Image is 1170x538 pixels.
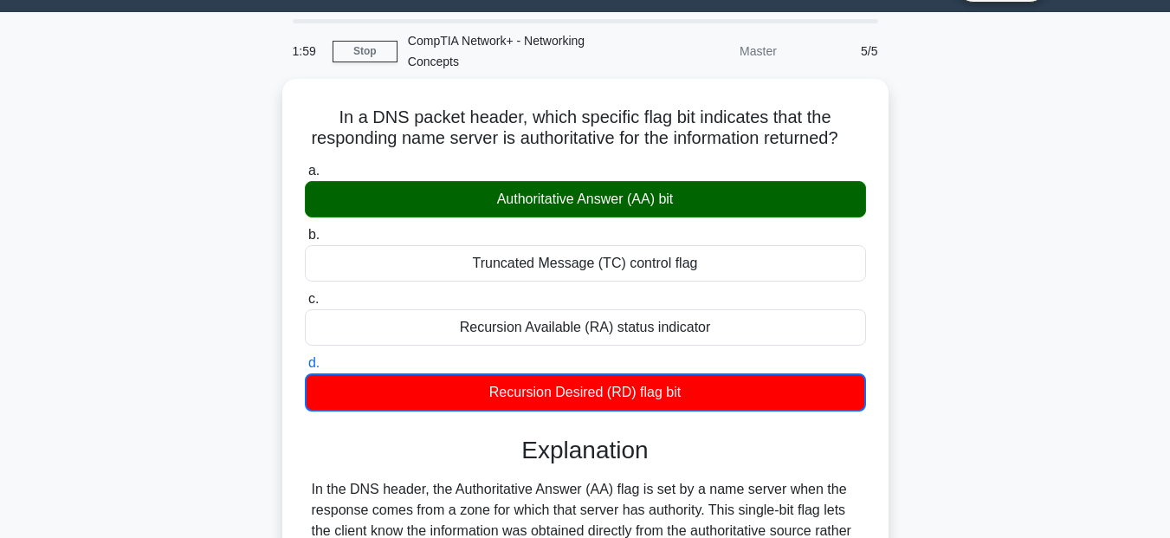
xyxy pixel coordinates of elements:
div: Recursion Available (RA) status indicator [305,309,866,346]
span: b. [308,227,320,242]
div: Recursion Desired (RD) flag bit [305,373,866,412]
div: 1:59 [282,34,333,68]
h5: In a DNS packet header, which specific flag bit indicates that the responding name server is auth... [303,107,868,150]
div: 5/5 [787,34,889,68]
span: d. [308,355,320,370]
div: Truncated Message (TC) control flag [305,245,866,282]
span: c. [308,291,319,306]
div: CompTIA Network+ - Networking Concepts [398,23,636,79]
span: a. [308,163,320,178]
h3: Explanation [315,436,856,465]
div: Authoritative Answer (AA) bit [305,181,866,217]
div: Master [636,34,787,68]
a: Stop [333,41,398,62]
